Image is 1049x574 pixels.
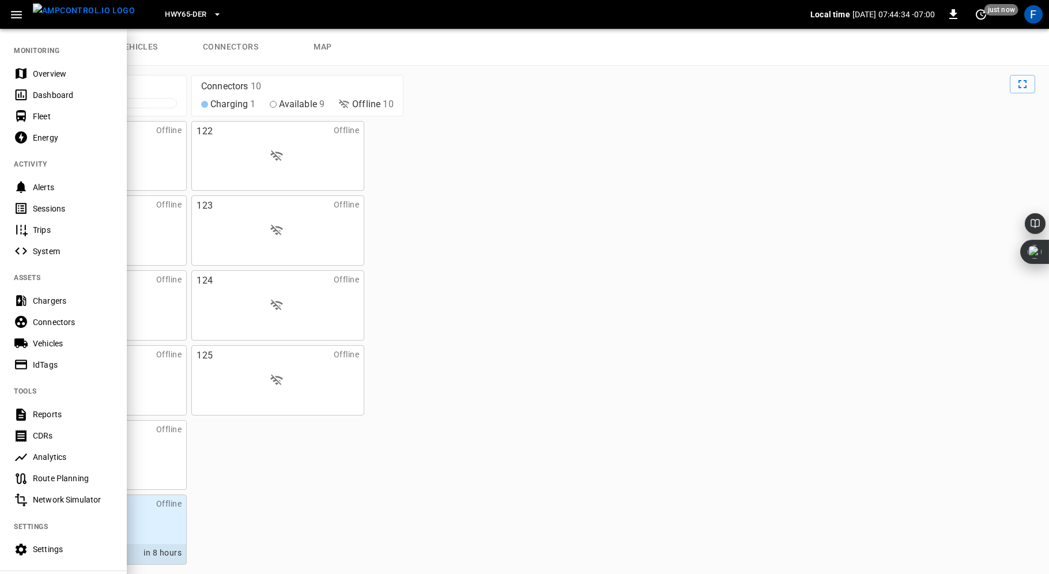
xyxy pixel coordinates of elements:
div: Overview [33,68,113,80]
div: Vehicles [33,338,113,349]
p: Local time [810,9,850,20]
span: HWY65-DER [165,8,206,21]
div: CDRs [33,430,113,441]
div: Chargers [33,295,113,307]
div: Alerts [33,182,113,193]
div: Network Simulator [33,494,113,505]
div: Dashboard [33,89,113,101]
p: [DATE] 07:44:34 -07:00 [852,9,935,20]
div: profile-icon [1024,5,1043,24]
div: Settings [33,543,113,555]
img: ampcontrol.io logo [33,3,135,18]
div: Energy [33,132,113,143]
div: IdTags [33,359,113,371]
div: Analytics [33,451,113,463]
span: just now [984,4,1018,16]
div: Connectors [33,316,113,328]
div: Trips [33,224,113,236]
div: System [33,246,113,257]
div: Fleet [33,111,113,122]
div: Sessions [33,203,113,214]
div: Route Planning [33,473,113,484]
button: set refresh interval [972,5,990,24]
div: Reports [33,409,113,420]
